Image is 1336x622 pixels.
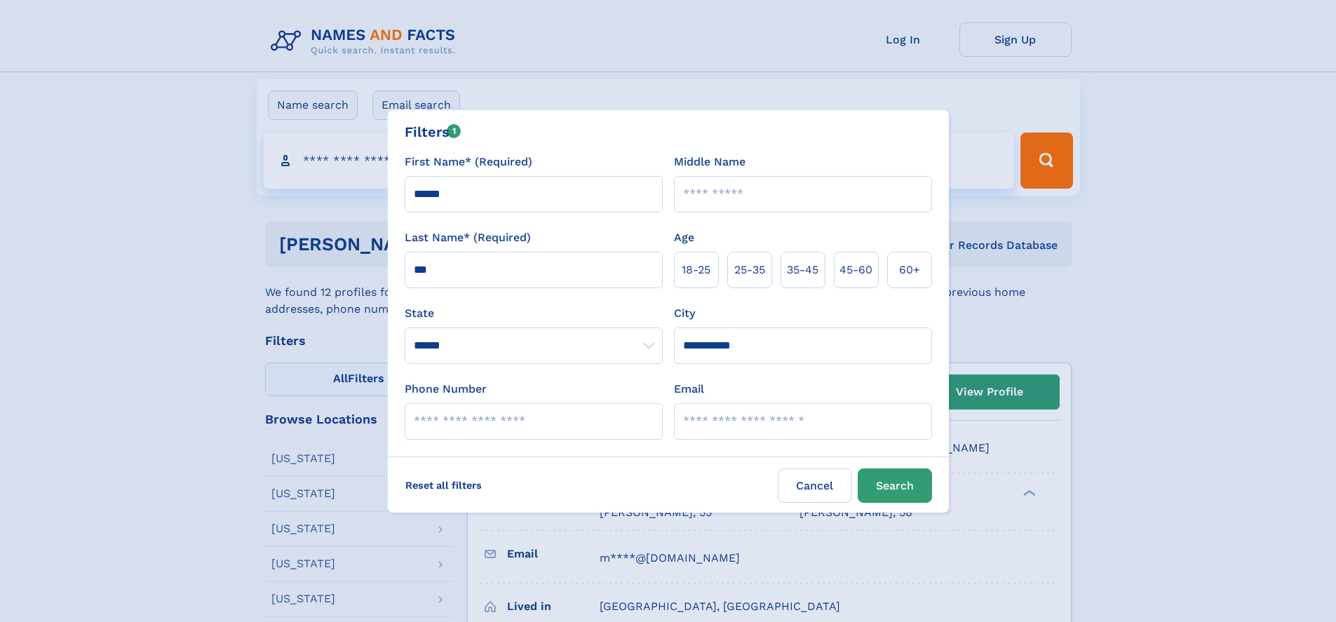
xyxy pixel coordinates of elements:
span: 45‑60 [839,262,872,278]
div: Filters [405,121,461,142]
label: Age [674,229,694,246]
span: 25‑35 [734,262,765,278]
label: Phone Number [405,381,487,398]
label: Reset all filters [396,468,491,502]
label: City [674,305,695,322]
label: Middle Name [674,154,745,170]
label: Last Name* (Required) [405,229,531,246]
span: 60+ [899,262,920,278]
button: Search [858,468,932,503]
label: State [405,305,663,322]
label: Email [674,381,704,398]
label: First Name* (Required) [405,154,532,170]
span: 18‑25 [682,262,710,278]
label: Cancel [778,468,852,503]
span: 35‑45 [787,262,818,278]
